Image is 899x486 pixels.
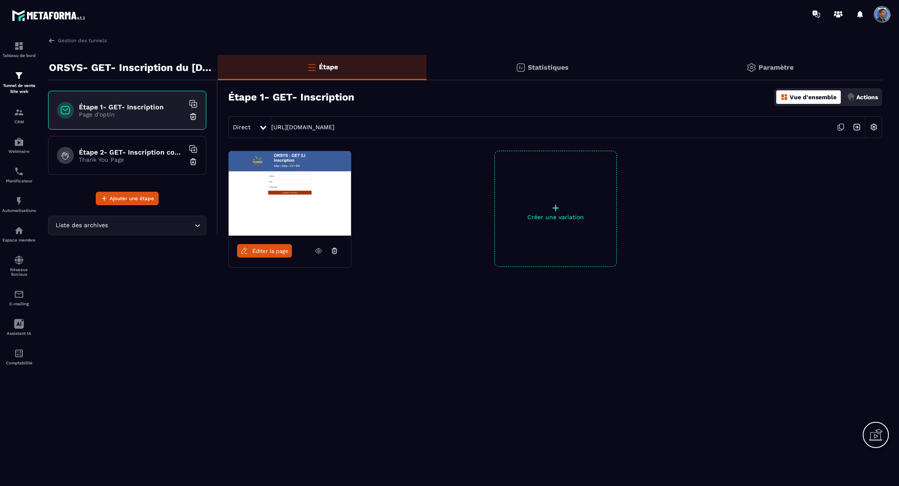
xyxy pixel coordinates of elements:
[2,208,36,213] p: Automatisations
[2,361,36,365] p: Comptabilité
[96,192,159,205] button: Ajouter une étape
[48,37,107,44] a: Gestion des tunnels
[780,93,788,101] img: dashboard-orange.40269519.svg
[759,63,794,71] p: Paramètre
[2,190,36,219] a: automationsautomationsAutomatisations
[14,41,24,51] img: formation
[237,244,292,258] a: Éditer la page
[2,249,36,283] a: social-networksocial-networkRéseaux Sociaux
[14,166,24,176] img: scheduler
[2,130,36,160] a: automationsautomationsWebinaire
[790,94,837,100] p: Vue d'ensemble
[2,238,36,242] p: Espace membre
[233,124,251,130] span: Direct
[307,62,317,72] img: bars-o.4a397970.svg
[14,196,24,206] img: automations
[79,156,184,163] p: Thank You Page
[79,148,184,156] h6: Étape 2- GET- Inscription confirmé
[746,62,756,73] img: setting-gr.5f69749f.svg
[2,342,36,372] a: accountantaccountantComptabilité
[2,179,36,183] p: Planificateur
[48,216,206,235] div: Search for option
[14,289,24,299] img: email
[79,103,184,111] h6: Étape 1- GET- Inscription
[849,119,865,135] img: arrow-next.bcc2205e.svg
[252,248,289,254] span: Éditer la page
[495,202,616,214] p: +
[49,59,211,76] p: ORSYS- GET- Inscription du [DATE]
[2,64,36,101] a: formationformationTunnel de vente Site web
[14,348,24,358] img: accountant
[495,214,616,220] p: Créer une variation
[2,101,36,130] a: formationformationCRM
[866,119,882,135] img: setting-w.858f3a88.svg
[110,221,192,230] input: Search for option
[2,267,36,277] p: Réseaux Sociaux
[271,124,335,130] a: [URL][DOMAIN_NAME]
[319,63,338,71] p: Étape
[2,219,36,249] a: automationsautomationsEspace membre
[2,53,36,58] p: Tableau de bord
[14,107,24,117] img: formation
[110,194,154,203] span: Ajouter une étape
[14,137,24,147] img: automations
[14,71,24,81] img: formation
[856,94,878,100] p: Actions
[2,35,36,64] a: formationformationTableau de bord
[48,37,56,44] img: arrow
[14,255,24,265] img: social-network
[847,93,855,101] img: actions.d6e523a2.png
[2,301,36,306] p: E-mailing
[189,157,197,166] img: trash
[79,111,184,118] p: Page d'optin
[2,312,36,342] a: Assistant IA
[189,112,197,121] img: trash
[2,331,36,336] p: Assistant IA
[14,225,24,236] img: automations
[516,62,526,73] img: stats.20deebd0.svg
[2,119,36,124] p: CRM
[2,160,36,190] a: schedulerschedulerPlanificateur
[228,91,354,103] h3: Étape 1- GET- Inscription
[54,221,110,230] span: Liste des archives
[528,63,569,71] p: Statistiques
[12,8,88,23] img: logo
[229,151,351,236] img: image
[2,83,36,95] p: Tunnel de vente Site web
[2,283,36,312] a: emailemailE-mailing
[2,149,36,154] p: Webinaire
